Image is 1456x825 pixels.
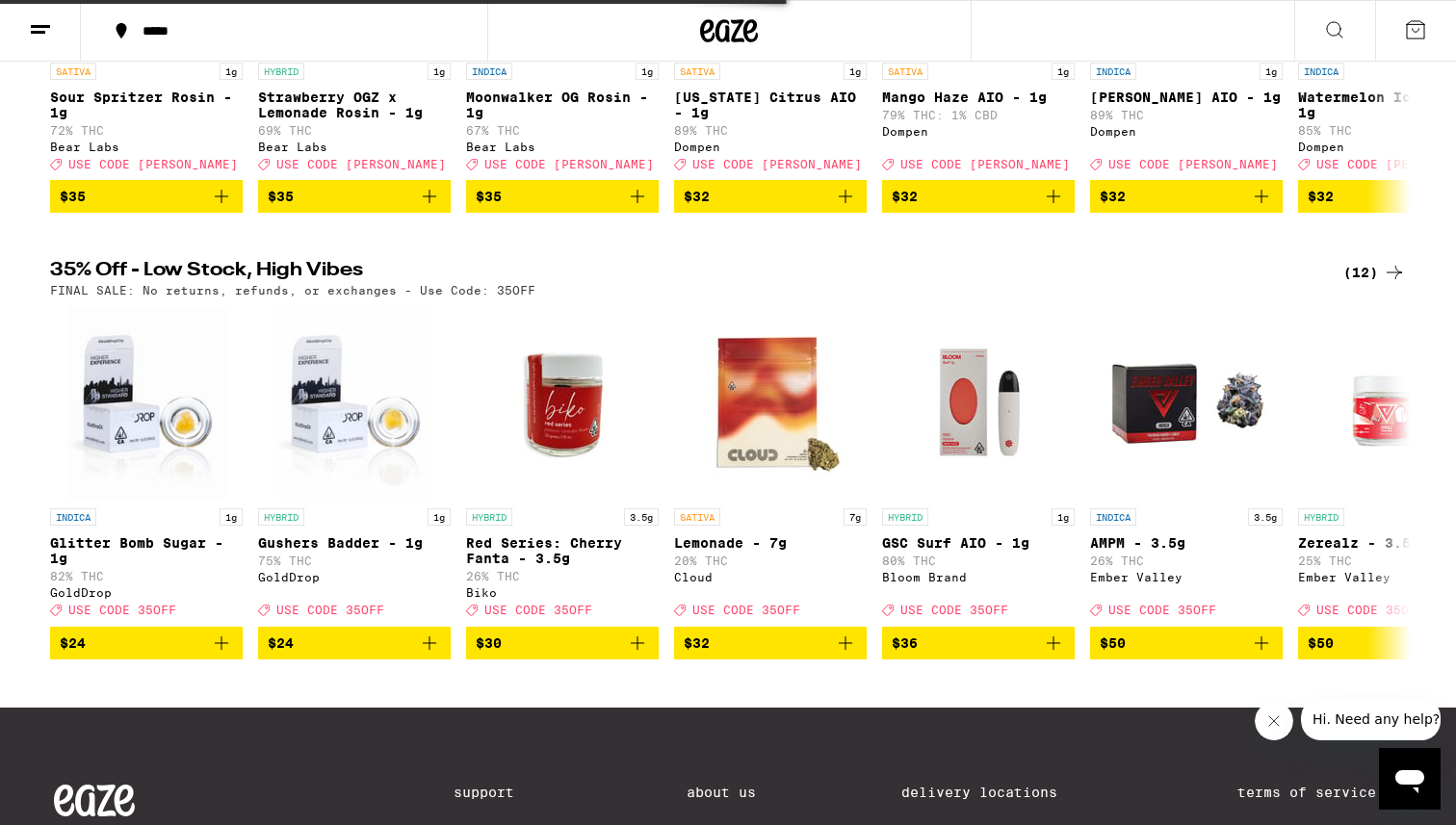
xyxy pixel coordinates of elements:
[276,158,446,170] span: USE CODE [PERSON_NAME]
[60,189,86,204] span: $35
[50,90,243,120] p: Sour Spritzer Rosin - 1g
[50,586,243,599] div: GoldDrop
[466,508,512,526] p: HYBRID
[50,570,243,582] p: 82% THC
[674,63,720,80] p: SATIVA
[466,627,659,659] button: Add to bag
[220,63,243,80] p: 1g
[636,63,659,80] p: 1g
[50,180,243,213] button: Add to bag
[1090,535,1283,551] p: AMPM - 3.5g
[484,158,654,170] span: USE CODE [PERSON_NAME]
[268,189,294,204] span: $35
[1052,508,1075,526] p: 1g
[882,554,1075,567] p: 80% THC
[674,508,720,526] p: SATIVA
[892,189,918,204] span: $32
[68,158,238,170] span: USE CODE [PERSON_NAME]
[684,189,710,204] span: $32
[1343,261,1406,284] div: (12)
[900,605,1008,617] span: USE CODE 35OFF
[882,571,1075,583] div: Bloom Brand
[1090,109,1283,121] p: 89% THC
[276,605,384,617] span: USE CODE 35OFF
[674,180,867,213] button: Add to bag
[258,627,451,659] button: Add to bag
[882,109,1075,121] p: 79% THC: 1% CBD
[882,180,1075,213] button: Add to bag
[454,785,540,800] a: Support
[882,508,928,526] p: HYBRID
[901,785,1092,800] a: Delivery Locations
[1237,785,1402,800] a: Terms of Service
[674,90,867,120] p: [US_STATE] Citrus AIO - 1g
[900,158,1070,170] span: USE CODE [PERSON_NAME]
[687,785,756,800] a: About Us
[50,284,535,296] p: FINAL SALE: No returns, refunds, or exchanges - Use Code: 35OFF
[1301,698,1441,740] iframe: Message from company
[258,180,451,213] button: Add to bag
[68,605,176,617] span: USE CODE 35OFF
[624,508,659,526] p: 3.5g
[258,554,451,567] p: 75% THC
[1308,635,1334,651] span: $50
[466,90,659,120] p: Moonwalker OG Rosin - 1g
[1052,63,1075,80] p: 1g
[882,627,1075,659] button: Add to bag
[220,508,243,526] p: 1g
[50,261,1312,284] h2: 35% Off - Low Stock, High Vibes
[466,306,659,499] img: Biko - Red Series: Cherry Fanta - 3.5g
[1090,571,1283,583] div: Ember Valley
[268,635,294,651] span: $24
[882,306,1075,626] a: Open page for GSC Surf AIO - 1g from Bloom Brand
[1090,508,1136,526] p: INDICA
[674,571,867,583] div: Cloud
[466,535,659,566] p: Red Series: Cherry Fanta - 3.5g
[1379,748,1441,810] iframe: Button to launch messaging window
[466,180,659,213] button: Add to bag
[1308,189,1334,204] span: $32
[428,508,451,526] p: 1g
[844,63,867,80] p: 1g
[692,158,862,170] span: USE CODE [PERSON_NAME]
[258,63,304,80] p: HYBRID
[1298,63,1344,80] p: INDICA
[674,554,867,567] p: 20% THC
[1298,508,1344,526] p: HYBRID
[882,90,1075,105] p: Mango Haze AIO - 1g
[258,571,451,583] div: GoldDrop
[882,306,1075,499] img: Bloom Brand - GSC Surf AIO - 1g
[1090,90,1283,105] p: [PERSON_NAME] AIO - 1g
[1090,306,1283,499] img: Ember Valley - AMPM - 3.5g
[692,605,800,617] span: USE CODE 35OFF
[1090,627,1283,659] button: Add to bag
[50,124,243,137] p: 72% THC
[258,508,304,526] p: HYBRID
[466,124,659,137] p: 67% THC
[484,605,592,617] span: USE CODE 35OFF
[674,306,867,626] a: Open page for Lemonade - 7g from Cloud
[1090,125,1283,138] div: Dompen
[1100,635,1126,651] span: $50
[274,306,433,499] img: GoldDrop - Gushers Badder - 1g
[674,124,867,137] p: 89% THC
[466,141,659,153] div: Bear Labs
[60,635,86,651] span: $24
[50,63,96,80] p: SATIVA
[674,627,867,659] button: Add to bag
[1248,508,1283,526] p: 3.5g
[1316,605,1424,617] span: USE CODE 35OFF
[50,141,243,153] div: Bear Labs
[882,535,1075,551] p: GSC Surf AIO - 1g
[882,63,928,80] p: SATIVA
[258,306,451,626] a: Open page for Gushers Badder - 1g from GoldDrop
[674,535,867,551] p: Lemonade - 7g
[1108,605,1216,617] span: USE CODE 35OFF
[258,124,451,137] p: 69% THC
[674,141,867,153] div: Dompen
[466,586,659,599] div: Biko
[466,306,659,626] a: Open page for Red Series: Cherry Fanta - 3.5g from Biko
[258,535,451,551] p: Gushers Badder - 1g
[1255,702,1293,740] iframe: Close message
